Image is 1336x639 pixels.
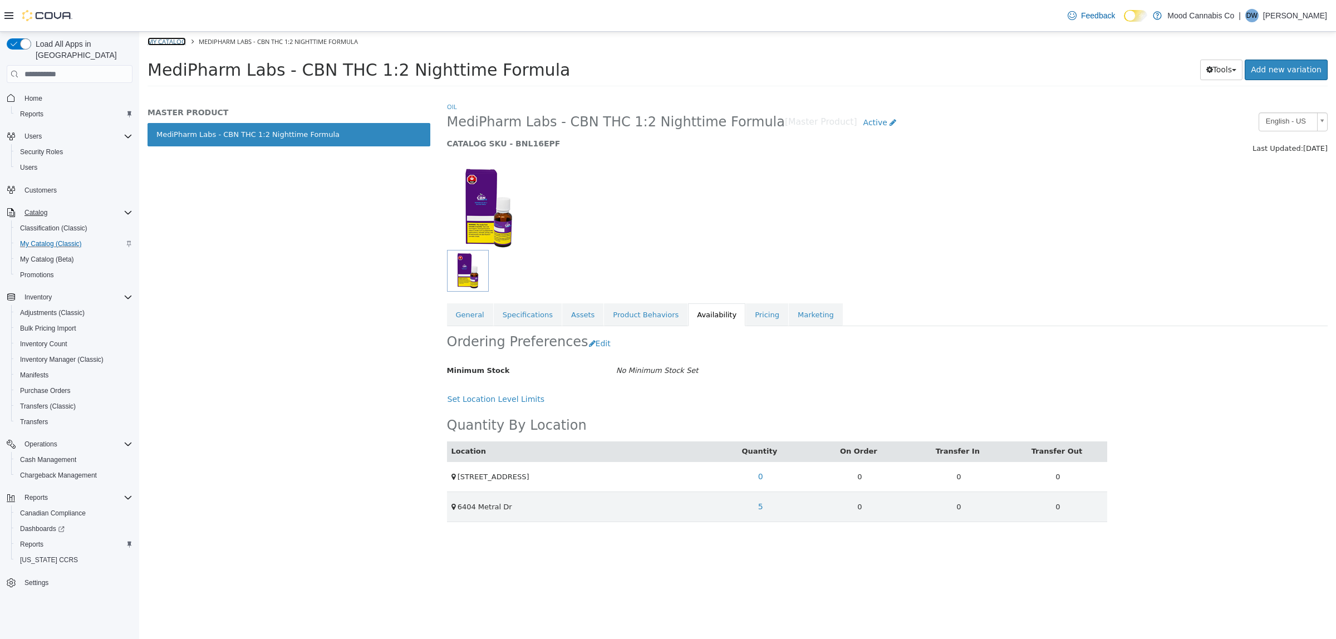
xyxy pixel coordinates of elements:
[20,455,76,464] span: Cash Management
[20,184,61,197] a: Customers
[2,90,137,106] button: Home
[1167,9,1234,22] p: Mood Cannabis Co
[20,402,76,411] span: Transfers (Classic)
[718,81,764,101] a: Active
[16,322,81,335] a: Bulk Pricing Import
[423,272,464,295] a: Assets
[2,205,137,220] button: Catalog
[20,183,132,197] span: Customers
[602,415,640,424] a: Quantity
[549,272,606,295] a: Availability
[20,291,132,304] span: Inventory
[308,107,964,117] h5: CATALOG SKU - BNL16EPF
[16,368,53,382] a: Manifests
[20,386,71,395] span: Purchase Orders
[16,337,72,351] a: Inventory Count
[16,453,81,466] a: Cash Management
[2,490,137,505] button: Reports
[701,415,740,424] a: On Order
[16,306,132,319] span: Adjustments (Classic)
[11,367,137,383] button: Manifests
[20,291,56,304] button: Inventory
[1239,9,1241,22] p: |
[11,537,137,552] button: Reports
[11,236,137,252] button: My Catalog (Classic)
[1106,28,1188,48] a: Add new variation
[2,182,137,198] button: Customers
[724,86,748,95] span: Active
[20,417,48,426] span: Transfers
[16,237,86,250] a: My Catalog (Classic)
[20,206,132,219] span: Catalog
[20,491,132,504] span: Reports
[16,222,132,235] span: Classification (Classic)
[318,441,390,449] span: [STREET_ADDRESS]
[16,161,42,174] a: Users
[16,237,132,250] span: My Catalog (Classic)
[16,415,132,429] span: Transfers
[308,82,646,99] span: MediPharm Labs - CBN THC 1:2 Nighttime Formula
[477,335,559,343] i: No Minimum Stock Set
[16,368,132,382] span: Manifests
[20,371,48,380] span: Manifests
[11,336,137,352] button: Inventory Count
[11,352,137,367] button: Inventory Manager (Classic)
[16,268,132,282] span: Promotions
[308,135,391,218] img: 150
[7,85,132,620] nav: Complex example
[20,509,86,518] span: Canadian Compliance
[16,453,132,466] span: Cash Management
[24,132,42,141] span: Users
[308,385,448,402] h2: Quantity By Location
[16,353,108,366] a: Inventory Manager (Classic)
[20,255,74,264] span: My Catalog (Beta)
[869,460,968,490] td: 0
[16,384,75,397] a: Purchase Orders
[1119,81,1188,100] a: English - US
[16,107,132,121] span: Reports
[2,129,137,144] button: Users
[20,163,37,172] span: Users
[16,507,90,520] a: Canadian Compliance
[24,208,47,217] span: Catalog
[20,355,104,364] span: Inventory Manager (Classic)
[8,76,291,86] h5: MASTER PRODUCT
[671,430,770,460] td: 0
[465,272,548,295] a: Product Behaviors
[16,522,69,535] a: Dashboards
[308,335,371,343] span: Minimum Stock
[308,357,412,378] button: Set Location Level Limits
[20,340,67,348] span: Inventory Count
[11,220,137,236] button: Classification (Classic)
[16,553,82,567] a: [US_STATE] CCRS
[20,576,53,589] a: Settings
[20,471,97,480] span: Chargeback Management
[24,186,57,195] span: Customers
[11,452,137,468] button: Cash Management
[1164,112,1188,121] span: [DATE]
[20,540,43,549] span: Reports
[20,438,62,451] button: Operations
[20,239,82,248] span: My Catalog (Classic)
[11,521,137,537] a: Dashboards
[20,130,46,143] button: Users
[16,553,132,567] span: Washington CCRS
[1081,10,1115,21] span: Feedback
[1113,112,1164,121] span: Last Updated:
[2,289,137,305] button: Inventory
[20,524,65,533] span: Dashboards
[16,253,132,266] span: My Catalog (Beta)
[24,293,52,302] span: Inventory
[20,271,54,279] span: Promotions
[16,469,132,482] span: Chargeback Management
[1124,10,1147,22] input: Dark Mode
[11,160,137,175] button: Users
[16,384,132,397] span: Purchase Orders
[869,430,968,460] td: 0
[16,161,132,174] span: Users
[24,578,48,587] span: Settings
[1245,9,1259,22] div: Dan Worsnop
[16,400,132,413] span: Transfers (Classic)
[308,302,449,319] h2: Ordering Preferences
